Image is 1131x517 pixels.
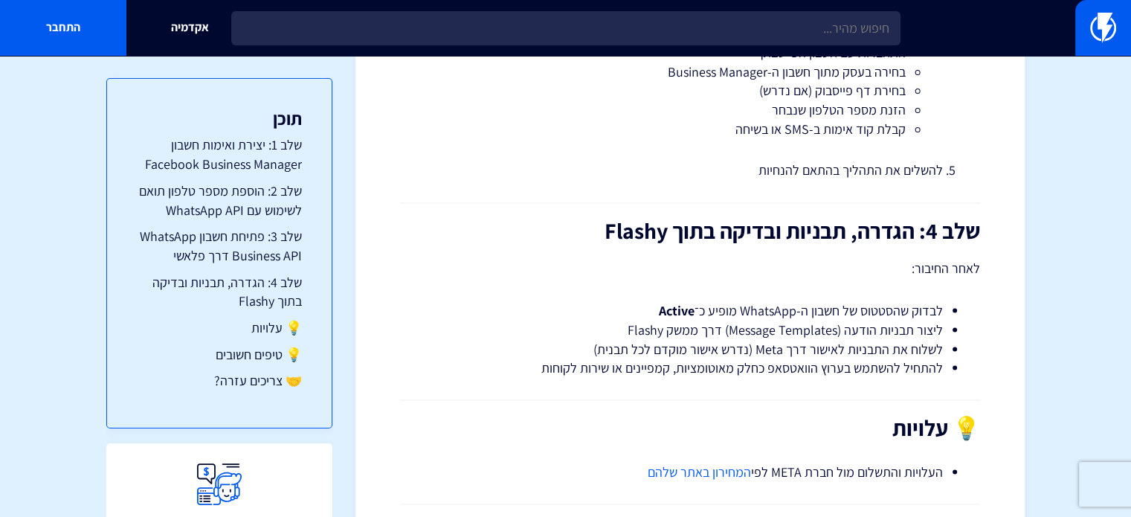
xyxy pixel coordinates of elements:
a: שלב 2: הוספת מספר טלפון תואם לשימוש עם WhatsApp API [137,182,302,219]
li: ליצור תבניות הודעה (Message Templates) דרך ממשק Flashy [437,320,943,339]
input: חיפוש מהיר... [231,11,900,45]
a: שלב 3: פתיחת חשבון WhatsApp Business API דרך פלאשי [137,227,302,265]
li: לבדוק שהסטטוס של חשבון ה-WhatsApp מופיע כ־ [437,301,943,320]
p: לאחר החיבור: [400,257,980,278]
a: 💡 עלויות [137,318,302,338]
li: להשלים את התהליך בהתאם להנחיות [437,161,943,180]
li: לעקוב אחר תהליך החיבור דרך Meta: [437,1,943,138]
h2: שלב 4: הגדרה, תבניות ובדיקה בתוך Flashy [400,218,980,243]
h3: תוכן [137,109,302,128]
li: בחירה בעסק מתוך חשבון ה-Business Manager [474,62,906,82]
li: העלויות והתשלום מול חברת META לפי [437,462,943,481]
li: קבלת קוד אימות ב-SMS או בשיחה [474,120,906,139]
a: 🤝 צריכים עזרה? [137,371,302,391]
a: 💡 טיפים חשובים [137,345,302,365]
a: המחירון באתר שלהם [648,463,751,480]
a: שלב 4: הגדרה, תבניות ובדיקה בתוך Flashy [137,273,302,311]
li: לשלוח את התבניות לאישור דרך Meta (נדרש אישור מוקדם לכל תבנית) [437,339,943,359]
h2: 💡 עלויות [400,415,980,440]
li: בחירת דף פייסבוק (אם נדרש) [474,81,906,100]
li: להתחיל להשתמש בערוץ הוואטסאפ כחלק מאוטומציות, קמפיינים או שירות לקוחות [437,358,943,377]
li: הזנת מספר הטלפון שנבחר [474,100,906,120]
strong: Active [659,301,695,318]
a: שלב 1: יצירת ואימות חשבון Facebook Business Manager [137,135,302,173]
